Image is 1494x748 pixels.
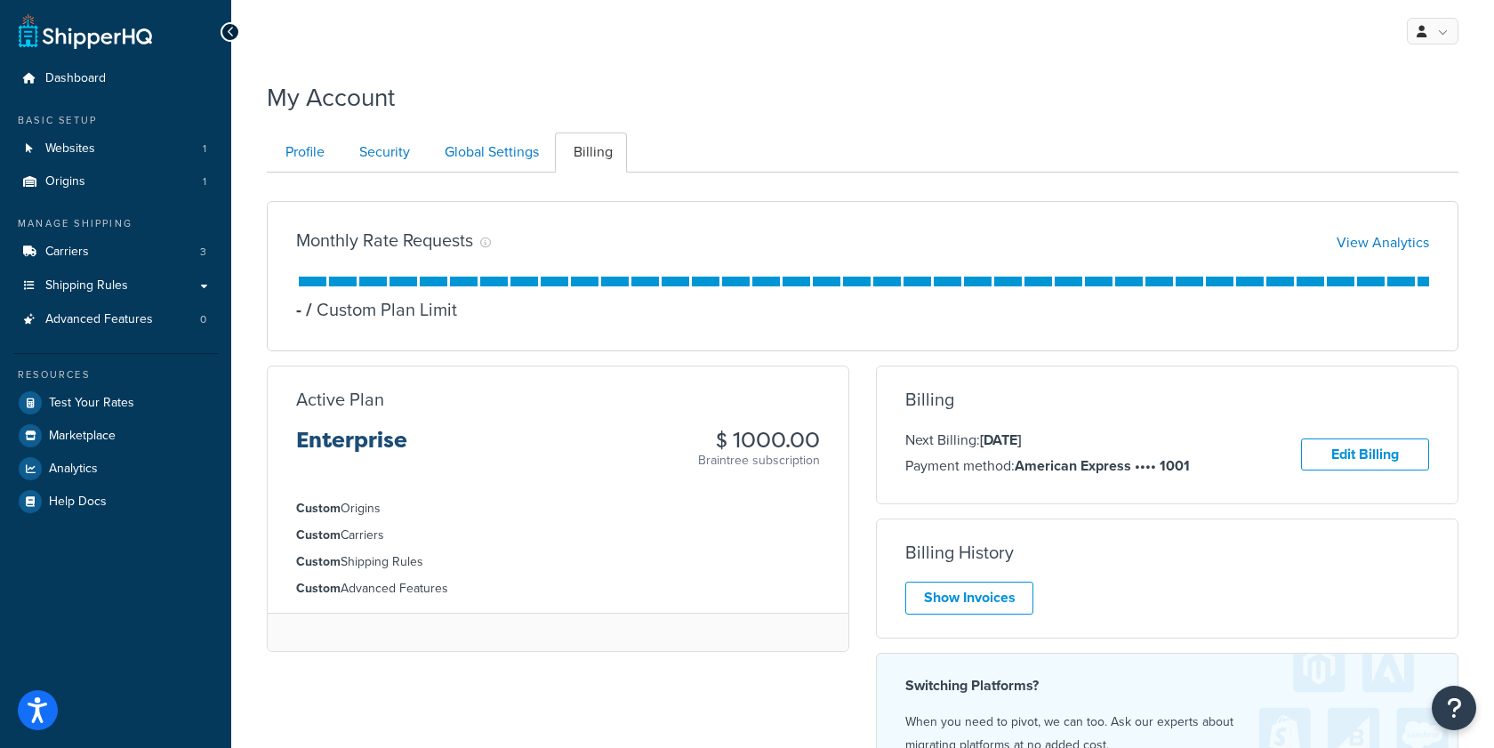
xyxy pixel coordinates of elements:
[296,552,820,572] li: Shipping Rules
[203,174,206,189] span: 1
[45,141,95,157] span: Websites
[296,230,473,250] h3: Monthly Rate Requests
[296,390,384,409] h3: Active Plan
[13,216,218,231] div: Manage Shipping
[13,236,218,269] li: Carriers
[45,278,128,294] span: Shipping Rules
[13,133,218,165] li: Websites
[200,245,206,260] span: 3
[13,420,218,452] a: Marketplace
[19,13,152,49] a: ShipperHQ Home
[267,80,395,115] h1: My Account
[296,579,341,598] strong: Custom
[426,133,553,173] a: Global Settings
[13,62,218,95] a: Dashboard
[203,141,206,157] span: 1
[13,165,218,198] a: Origins 1
[296,297,301,322] p: -
[13,486,218,518] a: Help Docs
[13,387,218,419] a: Test Your Rates
[296,526,341,544] strong: Custom
[13,367,218,382] div: Resources
[905,390,954,409] h3: Billing
[45,245,89,260] span: Carriers
[296,499,820,519] li: Origins
[698,452,820,470] p: Braintree subscription
[45,312,153,327] span: Advanced Features
[13,236,218,269] a: Carriers 3
[905,675,1429,696] h4: Switching Platforms?
[1301,438,1429,471] a: Edit Billing
[13,453,218,485] a: Analytics
[49,429,116,444] span: Marketplace
[13,165,218,198] li: Origins
[306,296,312,323] span: /
[301,297,457,322] p: Custom Plan Limit
[45,174,85,189] span: Origins
[698,429,820,452] h3: $ 1000.00
[980,430,1021,450] strong: [DATE]
[905,543,1014,562] h3: Billing History
[200,312,206,327] span: 0
[296,526,820,545] li: Carriers
[296,429,407,466] h3: Enterprise
[1432,686,1476,730] button: Open Resource Center
[905,582,1033,615] a: Show Invoices
[49,462,98,477] span: Analytics
[267,133,339,173] a: Profile
[341,133,424,173] a: Security
[13,133,218,165] a: Websites 1
[13,113,218,128] div: Basic Setup
[13,303,218,336] a: Advanced Features 0
[13,269,218,302] a: Shipping Rules
[296,579,820,599] li: Advanced Features
[45,71,106,86] span: Dashboard
[1337,232,1429,253] a: View Analytics
[13,303,218,336] li: Advanced Features
[905,429,1190,452] p: Next Billing:
[49,396,134,411] span: Test Your Rates
[49,495,107,510] span: Help Docs
[296,499,341,518] strong: Custom
[1015,455,1190,476] strong: American Express •••• 1001
[905,454,1190,478] p: Payment method:
[555,133,627,173] a: Billing
[296,552,341,571] strong: Custom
